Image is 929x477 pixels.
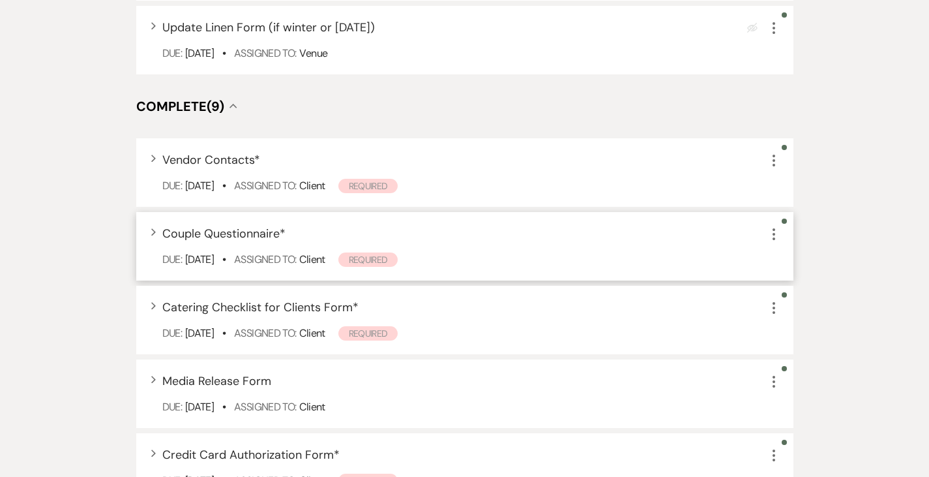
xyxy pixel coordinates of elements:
[162,253,182,266] span: Due:
[162,46,182,60] span: Due:
[162,449,340,461] button: Credit Card Authorization Form*
[222,326,226,340] b: •
[299,326,325,340] span: Client
[162,300,359,315] span: Catering Checklist for Clients Form *
[338,253,398,267] span: Required
[234,326,296,340] span: Assigned To:
[222,253,226,266] b: •
[185,326,214,340] span: [DATE]
[162,326,182,340] span: Due:
[162,152,260,168] span: Vendor Contacts *
[222,179,226,192] b: •
[136,98,224,115] span: Complete (9)
[299,46,327,60] span: Venue
[162,154,260,166] button: Vendor Contacts*
[299,179,325,192] span: Client
[136,100,237,113] button: Complete(9)
[162,179,182,192] span: Due:
[162,373,271,389] span: Media Release Form
[162,228,286,239] button: Couple Questionnaire*
[162,375,271,387] button: Media Release Form
[185,179,214,192] span: [DATE]
[338,326,398,341] span: Required
[234,400,296,414] span: Assigned To:
[299,253,325,266] span: Client
[222,400,226,414] b: •
[234,253,296,266] span: Assigned To:
[162,301,359,313] button: Catering Checklist for Clients Form*
[222,46,226,60] b: •
[162,447,340,463] span: Credit Card Authorization Form *
[338,179,398,193] span: Required
[234,46,296,60] span: Assigned To:
[299,400,325,414] span: Client
[185,46,214,60] span: [DATE]
[162,400,182,414] span: Due:
[185,253,214,266] span: [DATE]
[162,226,286,241] span: Couple Questionnaire *
[162,22,375,33] button: Update Linen Form (if winter or [DATE])
[185,400,214,414] span: [DATE]
[234,179,296,192] span: Assigned To:
[162,20,375,35] span: Update Linen Form (if winter or [DATE])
